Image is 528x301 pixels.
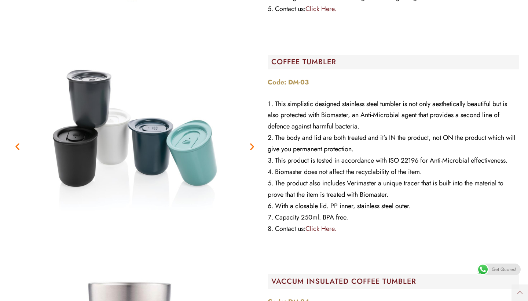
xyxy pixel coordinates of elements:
span: Capacity 250ml. BPA free. [275,213,348,222]
h2: COFFEE TUMBLER [271,58,519,66]
span: Biomaster does not affect the recyclability of the item. [275,167,422,177]
span: The product also includes Verimaster a unique tracer that is built into the material to prove tha... [268,178,503,199]
div: Next slide [247,142,257,151]
span: Get Quotes! [492,264,516,275]
div: 4 / 5 [9,55,260,238]
a: Click Here. [305,224,336,233]
li: Contact us: [268,223,519,235]
span: This product is tested in accordance with ISO 22196 for Anti-Microbial effectiveness. [275,156,507,165]
span: With a closable lid. PP inner, stainless steel outer. [275,201,411,211]
span: This simplistic designed stainless steel tumbler is not only aesthetically beautiful but is also ... [268,99,507,131]
span: The body and lid are both treated and it’s IN the product, not ON the product which will give you... [268,133,515,154]
div: Previous slide [13,142,22,151]
img: 30 [43,55,227,238]
strong: Code: DM-03 [268,77,309,87]
a: Click Here. [305,4,336,14]
li: Contact us: [268,3,519,15]
h2: VACCUM INSULATED COFFEE TUMBLER [271,278,519,285]
div: Image Carousel [9,55,260,238]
